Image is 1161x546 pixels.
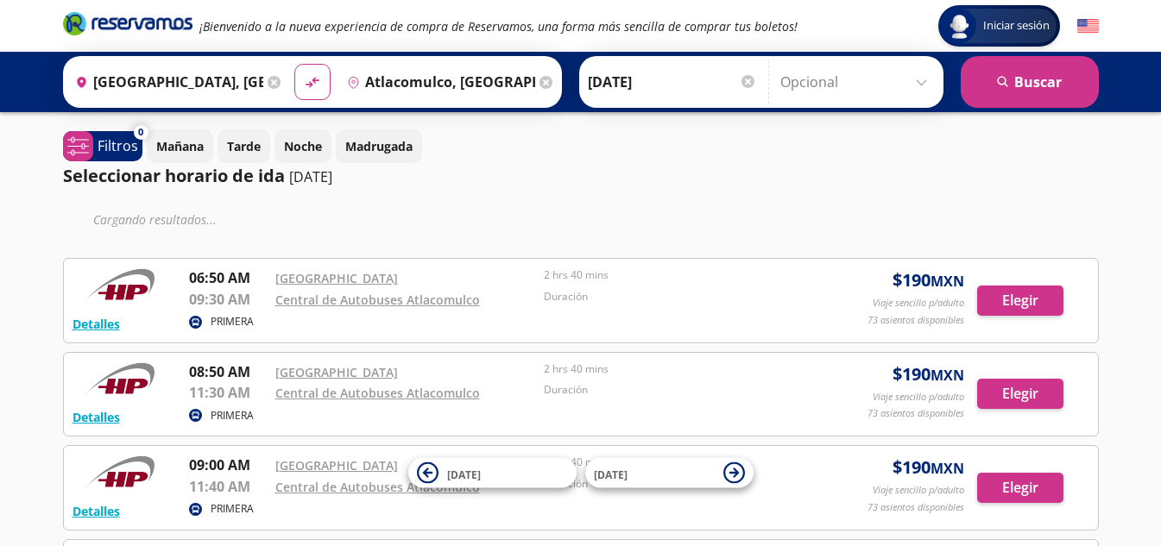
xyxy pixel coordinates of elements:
[893,267,964,293] span: $ 190
[211,314,254,329] p: PRIMERA
[544,267,804,283] p: 2 hrs 40 mins
[63,10,192,36] i: Brand Logo
[275,364,398,380] a: [GEOGRAPHIC_DATA]
[93,211,217,228] em: Cargando resultados ...
[284,137,322,155] p: Noche
[275,457,398,474] a: [GEOGRAPHIC_DATA]
[189,476,267,497] p: 11:40 AM
[780,60,935,104] input: Opcional
[63,10,192,41] a: Brand Logo
[588,60,757,104] input: Elegir Fecha
[275,385,480,401] a: Central de Autobuses Atlacomulco
[63,131,142,161] button: 0Filtros
[868,500,964,515] p: 73 asientos disponibles
[931,366,964,385] small: MXN
[63,163,285,189] p: Seleccionar horario de ida
[447,467,481,481] span: [DATE]
[868,406,964,421] p: 73 asientos disponibles
[218,129,270,163] button: Tarde
[275,479,480,495] a: Central de Autobuses Atlacomulco
[977,473,1063,503] button: Elegir
[977,379,1063,409] button: Elegir
[976,17,1057,35] span: Iniciar sesión
[873,390,964,405] p: Viaje sencillo p/adulto
[594,467,628,481] span: [DATE]
[189,455,267,475] p: 09:00 AM
[98,135,138,156] p: Filtros
[211,501,254,517] p: PRIMERA
[227,137,261,155] p: Tarde
[189,361,267,382] p: 08:50 AM
[931,459,964,478] small: MXN
[1077,16,1099,37] button: English
[931,272,964,291] small: MXN
[408,458,577,488] button: [DATE]
[156,137,204,155] p: Mañana
[211,408,254,424] p: PRIMERA
[189,267,267,288] p: 06:50 AM
[189,382,267,403] p: 11:30 AM
[73,502,120,520] button: Detalles
[73,315,120,333] button: Detalles
[893,361,964,387] span: $ 190
[199,18,798,35] em: ¡Bienvenido a la nueva experiencia de compra de Reservamos, una forma más sencilla de comprar tus...
[893,455,964,480] span: $ 190
[544,289,804,304] p: Duración
[274,129,331,163] button: Noche
[544,455,804,470] p: 2 hrs 40 mins
[345,137,413,155] p: Madrugada
[138,125,143,140] span: 0
[336,129,422,163] button: Madrugada
[147,129,213,163] button: Mañana
[275,270,398,286] a: [GEOGRAPHIC_DATA]
[544,361,804,377] p: 2 hrs 40 mins
[68,60,263,104] input: Buscar Origen
[73,408,120,426] button: Detalles
[73,267,167,302] img: RESERVAMOS
[73,455,167,489] img: RESERVAMOS
[961,56,1099,108] button: Buscar
[544,382,804,398] p: Duración
[73,361,167,396] img: RESERVAMOS
[977,286,1063,316] button: Elegir
[873,296,964,311] p: Viaje sencillo p/adulto
[340,60,535,104] input: Buscar Destino
[868,313,964,328] p: 73 asientos disponibles
[189,289,267,310] p: 09:30 AM
[275,292,480,308] a: Central de Autobuses Atlacomulco
[873,483,964,498] p: Viaje sencillo p/adulto
[585,458,754,488] button: [DATE]
[289,166,332,187] p: [DATE]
